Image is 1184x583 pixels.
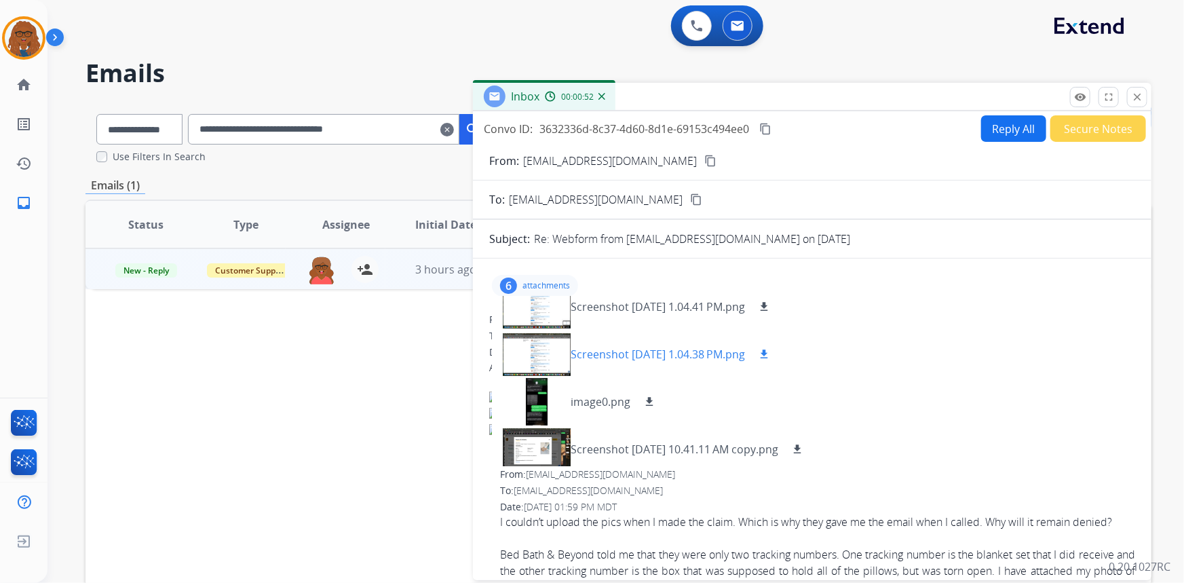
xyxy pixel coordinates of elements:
span: Customer Support [207,263,295,278]
span: New - Reply [115,263,177,278]
div: To: [500,484,1135,497]
mat-icon: content_copy [704,155,717,167]
p: Convo ID: [484,121,533,137]
div: To: [489,329,1135,343]
p: Re: Webform from [EMAIL_ADDRESS][DOMAIN_NAME] on [DATE] [534,231,850,247]
p: Emails (1) [85,177,145,194]
p: attachments [522,280,570,291]
p: From: [489,153,519,169]
p: [EMAIL_ADDRESS][DOMAIN_NAME] [523,153,697,169]
p: Subject: [489,231,530,247]
p: Screenshot [DATE] 1.04.38 PM.png [571,346,745,362]
mat-icon: download [643,396,655,408]
img: Screenshot 2025-09-11 at 1.04.41 PM.png [489,408,923,424]
h2: Emails [85,60,1151,87]
label: Use Filters In Search [113,150,206,164]
span: [DATE] 01:59 PM MDT [524,500,617,513]
mat-icon: fullscreen [1103,91,1115,103]
mat-icon: history [16,155,32,172]
img: agent-avatar [308,256,335,284]
span: 3 hours ago [415,262,476,277]
span: [EMAIL_ADDRESS][DOMAIN_NAME] [514,484,663,497]
mat-icon: inbox [16,195,32,211]
span: [EMAIL_ADDRESS][DOMAIN_NAME] [526,468,675,481]
mat-icon: home [16,77,32,93]
mat-icon: download [791,443,803,455]
span: Initial Date [415,217,476,233]
mat-icon: remove_red_eye [1074,91,1086,103]
span: 00:00:52 [561,92,594,102]
mat-icon: close [1131,91,1143,103]
mat-icon: content_copy [690,193,702,206]
div: From: [489,313,1135,326]
p: To: [489,191,505,208]
span: Status [128,217,164,233]
button: Reply All [981,115,1046,142]
mat-icon: download [758,301,770,313]
div: Date: [489,345,1135,359]
p: Screenshot [DATE] 10.41.11 AM copy.png [571,441,778,457]
mat-icon: list_alt [16,116,32,132]
span: 3632336d-8c37-4d60-8d1e-69153c494ee0 [539,121,749,136]
mat-icon: person_add [357,261,373,278]
p: Screenshot [DATE] 1.04.41 PM.png [571,299,745,315]
mat-icon: download [758,348,770,360]
div: From: [500,468,1135,481]
span: Also on the store site it shows all delivered. [489,359,1135,457]
img: Screenshot 2025-09-11 at 1.04.38 PM.png [489,424,923,440]
mat-icon: content_copy [759,123,771,135]
p: image0.png [571,394,630,410]
span: Assignee [322,217,370,233]
mat-icon: clear [440,121,454,138]
div: Date: [500,500,1135,514]
span: Inbox [511,89,539,104]
div: 6 [500,278,517,294]
p: 0.20.1027RC [1109,559,1170,575]
button: Secure Notes [1050,115,1146,142]
img: avatar [5,19,43,57]
span: Type [233,217,259,233]
img: Screenshot 2025-09-11 at 1.04.45 PM.png [489,392,923,408]
mat-icon: search [465,121,481,138]
span: [EMAIL_ADDRESS][DOMAIN_NAME] [509,191,683,208]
